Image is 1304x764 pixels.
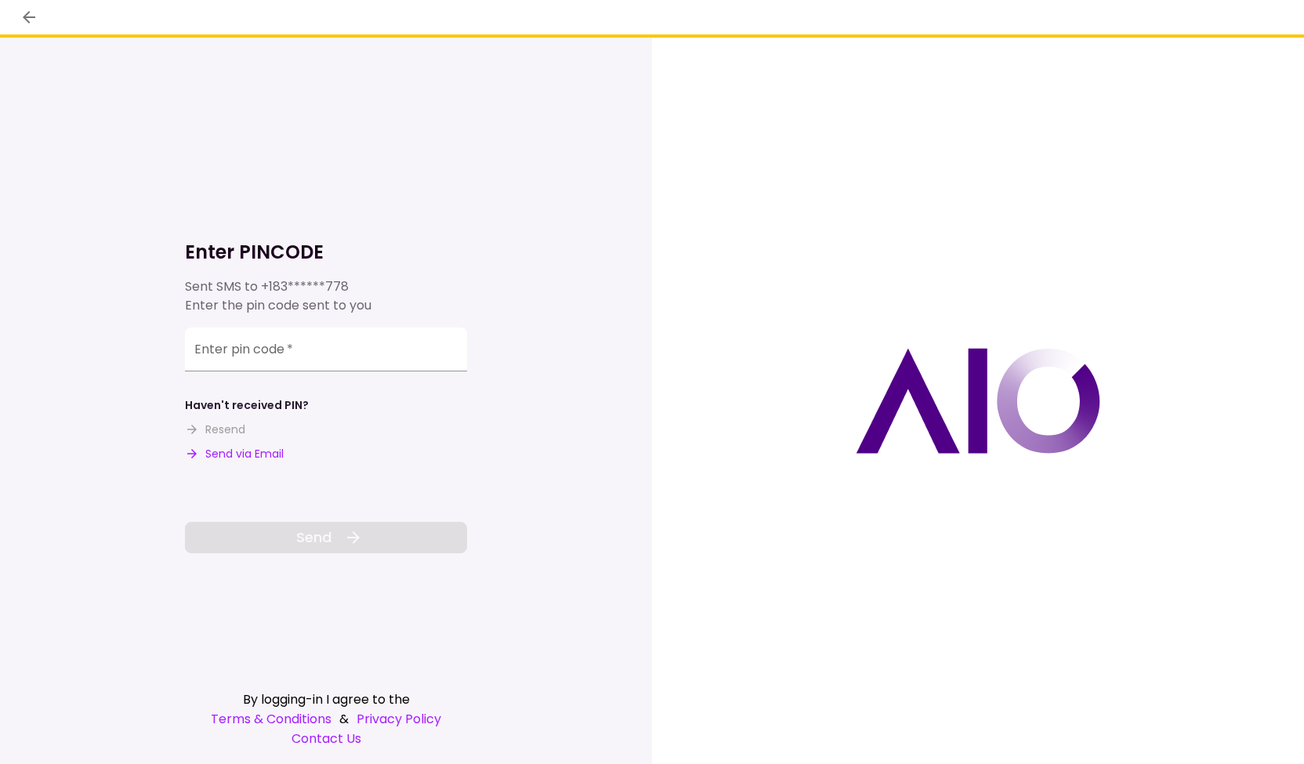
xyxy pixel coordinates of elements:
button: Send via Email [185,446,284,462]
h1: Enter PINCODE [185,240,467,265]
a: Privacy Policy [357,709,441,729]
img: AIO logo [856,348,1100,454]
span: Send [296,527,331,548]
button: back [16,4,42,31]
div: Sent SMS to Enter the pin code sent to you [185,277,467,315]
a: Contact Us [185,729,467,748]
div: & [185,709,467,729]
a: Terms & Conditions [211,709,331,729]
button: Send [185,522,467,553]
div: Haven't received PIN? [185,397,309,414]
div: By logging-in I agree to the [185,690,467,709]
button: Resend [185,422,245,438]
